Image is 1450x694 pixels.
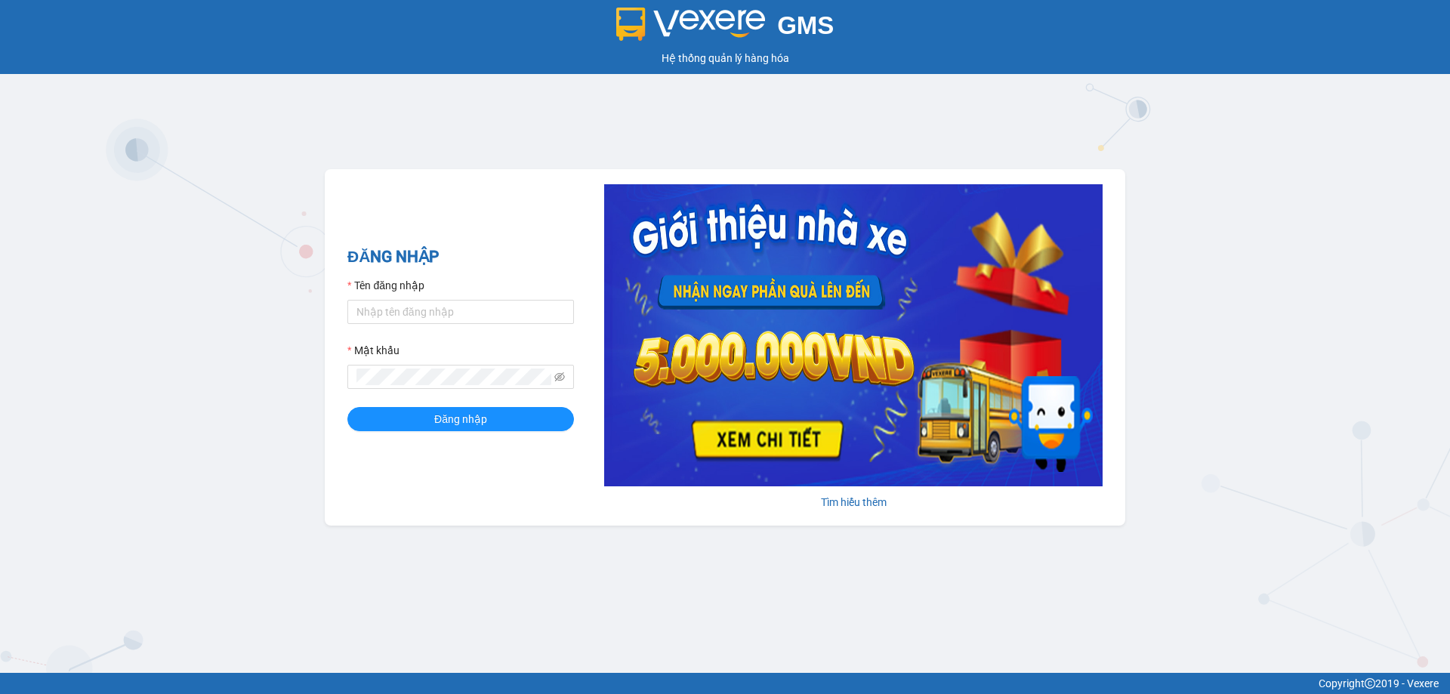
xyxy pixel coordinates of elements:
button: Đăng nhập [347,407,574,431]
span: GMS [777,11,834,39]
img: banner-0 [604,184,1103,486]
a: GMS [616,23,835,35]
div: Hệ thống quản lý hàng hóa [4,50,1446,66]
span: Đăng nhập [434,411,487,427]
label: Mật khẩu [347,342,400,359]
span: copyright [1365,678,1375,689]
span: eye-invisible [554,372,565,382]
label: Tên đăng nhập [347,277,424,294]
div: Copyright 2019 - Vexere [11,675,1439,692]
h2: ĐĂNG NHẬP [347,245,574,270]
div: Tìm hiểu thêm [604,494,1103,510]
input: Mật khẩu [356,369,551,385]
img: logo 2 [616,8,766,41]
input: Tên đăng nhập [347,300,574,324]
